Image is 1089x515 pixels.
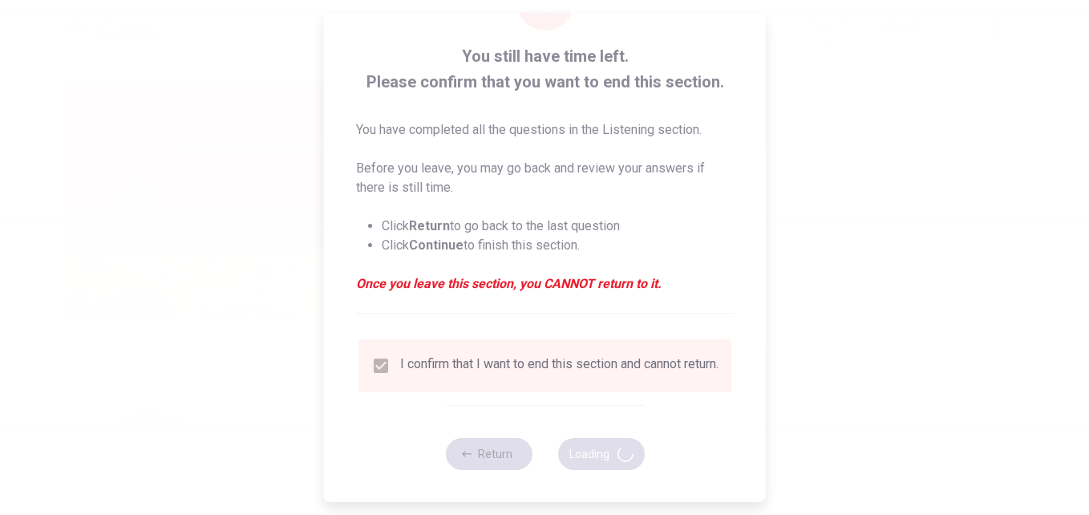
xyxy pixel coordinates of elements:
p: You have completed all the questions in the Listening section. [356,120,734,140]
strong: Return [409,218,450,233]
strong: Continue [409,237,464,253]
span: You still have time left. Please confirm that you want to end this section. [356,43,734,95]
button: Return [445,438,532,470]
p: Before you leave, you may go back and review your answers if there is still time. [356,159,734,197]
li: Click to go back to the last question [382,217,734,236]
div: I confirm that I want to end this section and cannot return. [400,356,719,375]
em: Once you leave this section, you CANNOT return to it. [356,274,734,294]
li: Click to finish this section. [382,236,734,255]
button: Loading [557,438,644,470]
